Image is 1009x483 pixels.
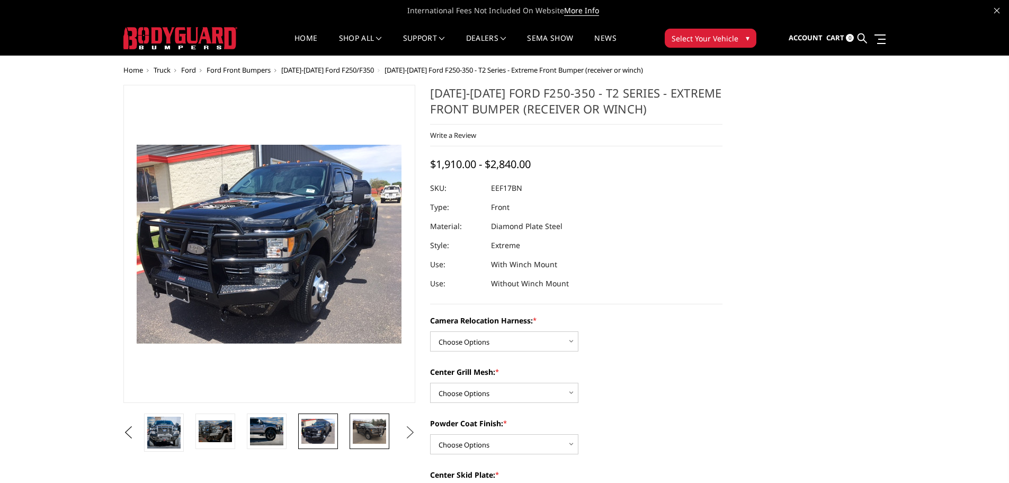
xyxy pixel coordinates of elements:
a: Truck [154,65,171,75]
dt: SKU: [430,179,483,198]
a: SEMA Show [527,34,573,55]
button: Next [402,425,418,441]
span: Account [789,33,823,42]
dd: Extreme [491,236,520,255]
img: 2017-2022 Ford F250-350 - T2 Series - Extreme Front Bumper (receiver or winch) [250,417,283,445]
a: More Info [564,5,599,16]
a: shop all [339,34,382,55]
span: Select Your Vehicle [672,33,738,44]
a: Dealers [466,34,506,55]
dt: Use: [430,274,483,293]
label: Center Skid Plate: [430,469,722,480]
a: Ford Front Bumpers [207,65,271,75]
span: [DATE]-[DATE] Ford F250-350 - T2 Series - Extreme Front Bumper (receiver or winch) [385,65,643,75]
span: ▾ [746,32,749,43]
span: $1,910.00 - $2,840.00 [430,157,531,171]
img: 2017-2022 Ford F250-350 - T2 Series - Extreme Front Bumper (receiver or winch) [147,417,181,449]
span: Cart [826,33,844,42]
dt: Use: [430,255,483,274]
dd: Diamond Plate Steel [491,217,562,236]
label: Camera Relocation Harness: [430,315,722,326]
dd: Front [491,198,510,217]
img: BODYGUARD BUMPERS [123,27,237,49]
label: Center Grill Mesh: [430,366,722,377]
a: 2017-2022 Ford F250-350 - T2 Series - Extreme Front Bumper (receiver or winch) [123,85,416,403]
img: 2017-2022 Ford F250-350 - T2 Series - Extreme Front Bumper (receiver or winch) [199,420,232,442]
img: 2017-2022 Ford F250-350 - T2 Series - Extreme Front Bumper (receiver or winch) [353,419,386,444]
a: Home [123,65,143,75]
h1: [DATE]-[DATE] Ford F250-350 - T2 Series - Extreme Front Bumper (receiver or winch) [430,85,722,125]
a: News [594,34,616,55]
dt: Type: [430,198,483,217]
a: Cart 0 [826,24,854,52]
a: Account [789,24,823,52]
label: Powder Coat Finish: [430,418,722,429]
dd: EEF17BN [491,179,522,198]
span: 0 [846,34,854,42]
img: 2017-2022 Ford F250-350 - T2 Series - Extreme Front Bumper (receiver or winch) [301,419,335,444]
dd: Without Winch Mount [491,274,569,293]
button: Previous [121,425,137,441]
button: Select Your Vehicle [665,29,756,48]
dt: Style: [430,236,483,255]
a: Support [403,34,445,55]
dt: Material: [430,217,483,236]
a: Home [294,34,317,55]
a: Write a Review [430,130,476,140]
a: Ford [181,65,196,75]
iframe: Chat Widget [956,432,1009,483]
dd: With Winch Mount [491,255,557,274]
a: [DATE]-[DATE] Ford F250/F350 [281,65,374,75]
